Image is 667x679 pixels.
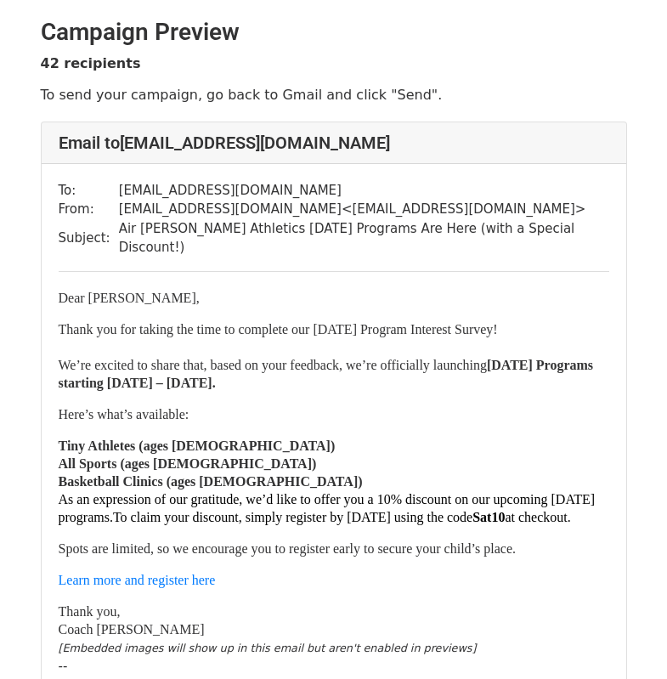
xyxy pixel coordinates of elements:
[59,456,317,471] font: All Sports (ages [DEMOGRAPHIC_DATA])
[119,181,609,201] td: [EMAIL_ADDRESS][DOMAIN_NAME]
[59,622,205,637] span: Coach [PERSON_NAME]​
[59,492,596,524] span: As an expression of our gratitude, we’d like to offer you a 10% discount on our upcoming [DATE] p...
[41,55,141,71] strong: 42 recipients
[505,510,570,524] span: at checkout.
[59,659,68,674] span: --
[59,573,216,587] font: Learn more and register here
[113,510,472,524] span: To claim your discount, simply register by [DATE] using the code
[59,642,477,654] em: [Embedded images will show up in this email but aren't enabled in previews]
[59,133,609,153] h4: Email to [EMAIL_ADDRESS][DOMAIN_NAME]
[59,407,189,422] font: Here’s what’s available:
[41,86,627,104] p: To send your campaign, go back to Gmail and click "Send".
[59,200,119,219] td: From:
[59,322,594,390] font: Thank you for taking the time to complete our [DATE] Program Interest Survey! We’re excited to sh...
[59,572,216,588] a: Learn more and register here
[59,219,119,257] td: Subject:
[41,18,627,47] h2: Campaign Preview
[59,541,517,556] font: Spots are limited, so we encourage you to register early to secure your child’s place.
[119,200,609,219] td: [EMAIL_ADDRESS][DOMAIN_NAME] < [EMAIL_ADDRESS][DOMAIN_NAME] >
[59,358,594,390] strong: [DATE] Programs starting [DATE] – [DATE].
[59,638,609,658] div: ​
[59,604,121,619] span: Thank you,
[472,510,505,524] span: Sat10
[59,291,200,305] font: Dear [PERSON_NAME],
[59,181,119,201] td: To:
[59,439,336,453] font: Tiny Athletes (ages [DEMOGRAPHIC_DATA])
[119,219,609,257] td: Air [PERSON_NAME] Athletics [DATE] Programs Are Here (with a Special Discount!)
[59,474,363,489] font: Basketball Clinics (ages [DEMOGRAPHIC_DATA])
